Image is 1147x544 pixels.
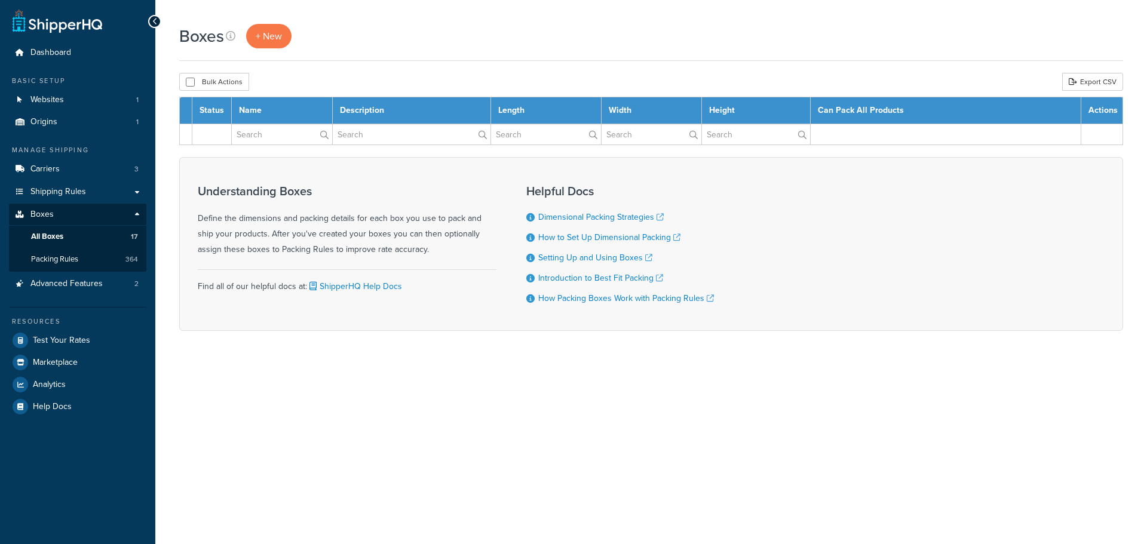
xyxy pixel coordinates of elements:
[31,232,63,242] span: All Boxes
[30,95,64,105] span: Websites
[30,117,57,127] span: Origins
[30,187,86,197] span: Shipping Rules
[9,89,146,111] li: Websites
[31,254,78,265] span: Packing Rules
[246,24,292,48] a: + New
[602,124,702,145] input: Search
[9,273,146,295] li: Advanced Features
[490,97,601,124] th: Length
[9,158,146,180] li: Carriers
[1062,73,1123,91] a: Export CSV
[9,248,146,271] li: Packing Rules
[13,9,102,33] a: ShipperHQ Home
[9,42,146,64] a: Dashboard
[33,358,78,368] span: Marketplace
[134,279,139,289] span: 2
[30,279,103,289] span: Advanced Features
[192,97,232,124] th: Status
[333,124,490,145] input: Search
[9,158,146,180] a: Carriers 3
[9,89,146,111] a: Websites 1
[702,97,811,124] th: Height
[198,269,496,294] div: Find all of our helpful docs at:
[179,73,249,91] button: Bulk Actions
[198,185,496,198] h3: Understanding Boxes
[131,232,138,242] span: 17
[538,272,663,284] a: Introduction to Best Fit Packing
[538,292,714,305] a: How Packing Boxes Work with Packing Rules
[9,226,146,248] li: All Boxes
[9,76,146,86] div: Basic Setup
[30,164,60,174] span: Carriers
[256,29,282,43] span: + New
[9,330,146,351] a: Test Your Rates
[33,336,90,346] span: Test Your Rates
[9,181,146,203] a: Shipping Rules
[125,254,138,265] span: 364
[1081,97,1123,124] th: Actions
[136,117,139,127] span: 1
[179,24,224,48] h1: Boxes
[33,380,66,390] span: Analytics
[538,211,664,223] a: Dimensional Packing Strategies
[9,145,146,155] div: Manage Shipping
[9,396,146,417] a: Help Docs
[9,111,146,133] a: Origins 1
[9,204,146,272] li: Boxes
[9,374,146,395] a: Analytics
[30,210,54,220] span: Boxes
[526,185,714,198] h3: Helpful Docs
[9,273,146,295] a: Advanced Features 2
[33,402,72,412] span: Help Docs
[9,111,146,133] li: Origins
[307,280,402,293] a: ShipperHQ Help Docs
[232,124,332,145] input: Search
[9,316,146,327] div: Resources
[332,97,490,124] th: Description
[9,352,146,373] a: Marketplace
[702,124,810,145] input: Search
[9,204,146,226] a: Boxes
[232,97,333,124] th: Name
[491,124,601,145] input: Search
[134,164,139,174] span: 3
[601,97,702,124] th: Width
[538,231,680,244] a: How to Set Up Dimensional Packing
[198,185,496,257] div: Define the dimensions and packing details for each box you use to pack and ship your products. Af...
[811,97,1081,124] th: Can Pack All Products
[538,251,652,264] a: Setting Up and Using Boxes
[9,248,146,271] a: Packing Rules 364
[9,226,146,248] a: All Boxes 17
[136,95,139,105] span: 1
[30,48,71,58] span: Dashboard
